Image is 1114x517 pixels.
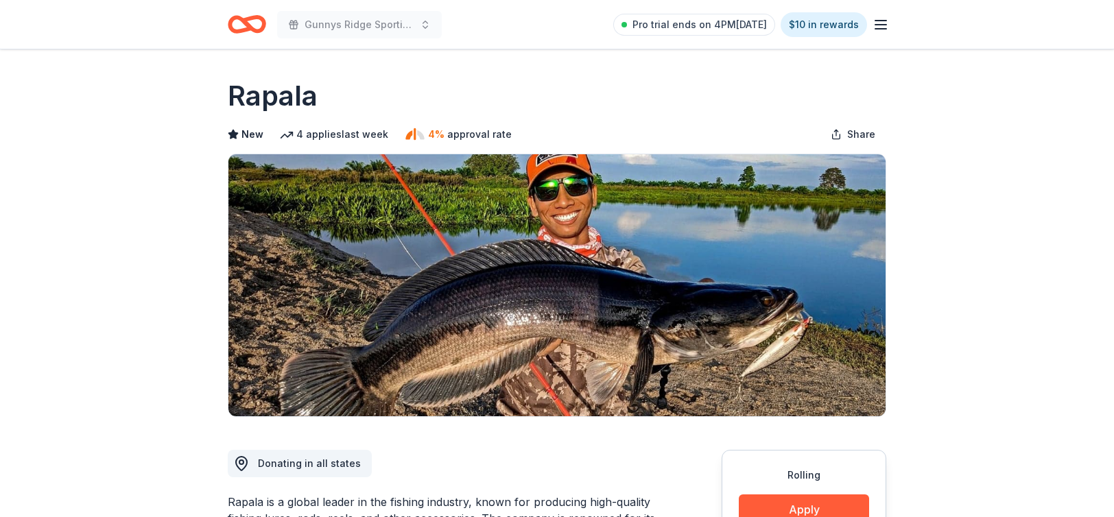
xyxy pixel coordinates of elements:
img: Image for Rapala [228,154,886,416]
button: Share [820,121,886,148]
div: Rolling [739,467,869,483]
h1: Rapala [228,77,318,115]
span: Donating in all states [258,457,361,469]
div: 4 applies last week [280,126,388,143]
a: Pro trial ends on 4PM[DATE] [613,14,775,36]
span: approval rate [447,126,512,143]
span: Share [847,126,875,143]
a: Home [228,8,266,40]
span: 4% [428,126,445,143]
a: $10 in rewards [781,12,867,37]
span: Gunnys Ridge Sporting Clays Challenge [305,16,414,33]
span: Pro trial ends on 4PM[DATE] [632,16,767,33]
button: Gunnys Ridge Sporting Clays Challenge [277,11,442,38]
span: New [241,126,263,143]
